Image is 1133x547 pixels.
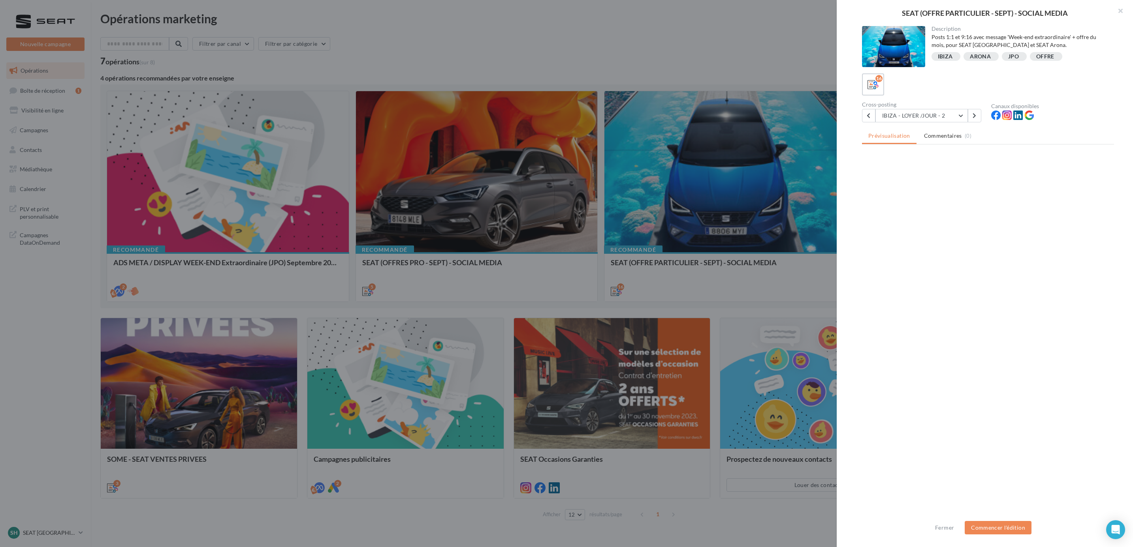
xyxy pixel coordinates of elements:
[965,521,1031,534] button: Commencer l'édition
[849,9,1120,17] div: SEAT (OFFRE PARTICULIER - SEPT) - SOCIAL MEDIA
[932,26,1108,32] div: Description
[1008,54,1019,60] div: JPO
[875,75,883,82] div: 16
[862,102,985,107] div: Cross-posting
[938,54,953,60] div: IBIZA
[970,54,991,60] div: ARONA
[991,103,1114,109] div: Canaux disponibles
[932,33,1108,49] div: Posts 1:1 et 9:16 avec message 'Week-end extraordinaire' + offre du mois, pour SEAT [GEOGRAPHIC_D...
[932,523,957,532] button: Fermer
[1106,520,1125,539] div: Open Intercom Messenger
[1036,54,1054,60] div: OFFRE
[875,109,968,122] button: IBIZA - LOYER /JOUR - 2
[924,132,962,140] span: Commentaires
[965,133,971,139] span: (0)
